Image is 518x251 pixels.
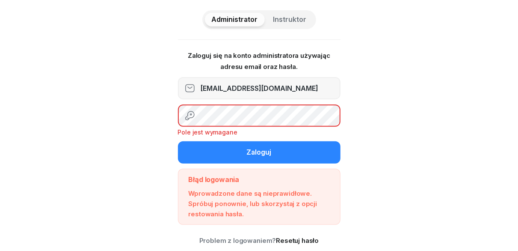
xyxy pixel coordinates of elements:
[178,128,237,136] span: Pole jest wymagane
[189,189,317,218] span: Wprowadzone dane są nieprawidłowe. Spróbuj ponownie, lub skorzystaj z opcji restowania hasła.
[178,235,340,246] div: Problem z logowaniem?
[273,14,307,25] span: Instruktor
[276,236,319,245] a: Resetuj hasło
[205,13,265,27] button: Administrator
[178,141,340,164] button: Zaloguj
[189,174,330,185] h3: Błąd logowania
[266,13,314,27] button: Instruktor
[178,50,340,72] p: Zaloguj się na konto administratora używając adresu email oraz hasła.
[212,14,258,25] span: Administrator
[178,77,340,99] input: Adres email
[247,147,272,158] div: Zaloguj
